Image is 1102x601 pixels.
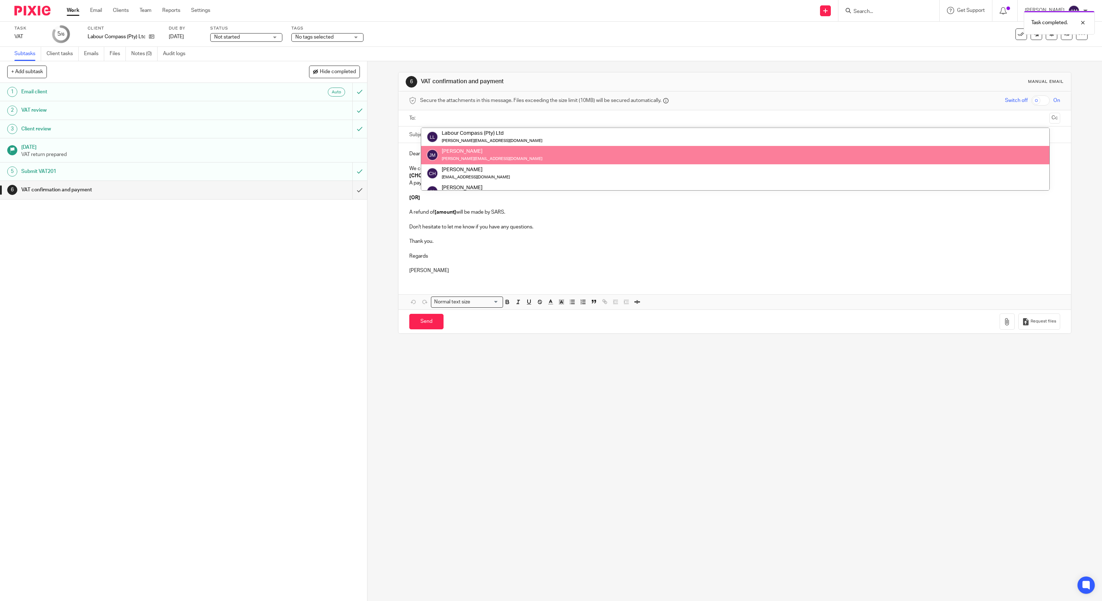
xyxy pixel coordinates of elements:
p: [PERSON_NAME] [409,267,1061,274]
a: Reports [162,7,180,14]
span: Secure the attachments in this message. Files exceeding the size limit (10MB) will be secured aut... [420,97,661,104]
img: svg%3E [427,168,438,179]
div: 2 [7,106,17,116]
div: 5 [7,166,17,177]
span: Not started [214,35,240,40]
img: svg%3E [1068,5,1080,17]
label: Task [14,26,43,31]
p: Labour Compass (Pty) Ltd [88,33,145,40]
div: VAT [14,33,43,40]
p: A refund of will be made by SARS. [409,209,1061,216]
span: No tags selected [295,35,334,40]
label: Due by [169,26,201,31]
h1: Client review [21,124,237,134]
a: Audit logs [163,47,191,61]
small: [EMAIL_ADDRESS][DOMAIN_NAME] [442,175,510,179]
div: [PERSON_NAME] [442,184,510,191]
img: svg%3E [427,131,438,143]
span: Hide completed [320,69,356,75]
a: Team [140,7,151,14]
div: [PERSON_NAME] [442,166,510,173]
div: Auto [328,88,345,97]
label: Status [210,26,282,31]
a: Settings [191,7,210,14]
div: [PERSON_NAME] [442,148,542,155]
h1: VAT confirmation and payment [421,78,750,85]
div: 5 [57,30,65,38]
p: Don't hesitate to let me know if you have any questions. [409,223,1061,231]
p: A payment of to SARS has been scheduled for . Please authorise accordingly. [409,179,1061,187]
div: Search for option [431,297,503,308]
img: Pixie [14,6,50,15]
div: Labour Compass (Pty) Ltd [442,130,542,137]
div: 3 [7,124,17,134]
a: Subtasks [14,47,41,61]
p: Task completed. [1031,19,1068,26]
h1: [DATE] [21,142,360,151]
img: svg%3E [427,186,438,197]
label: Tags [291,26,363,31]
small: /6 [61,32,65,36]
div: 6 [406,76,417,88]
h1: VAT confirmation and payment [21,184,237,195]
p: VAT return prepared [21,151,360,158]
strong: [OR] [409,195,420,200]
h1: Submit VAT201 [21,166,237,177]
p: Regards [409,253,1061,260]
small: [PERSON_NAME][EMAIL_ADDRESS][DOMAIN_NAME] [442,157,542,161]
button: + Add subtask [7,66,47,78]
a: Clients [113,7,129,14]
div: Manual email [1028,79,1064,85]
span: Normal text size [433,298,472,306]
p: Thank you. [409,238,1061,245]
span: Request files [1031,319,1056,324]
strong: [CHOOSE ONE] [409,173,446,178]
img: svg%3E [427,149,438,161]
input: Send [409,314,444,329]
a: Work [67,7,79,14]
p: Dear [PERSON_NAME], [409,150,1061,157]
a: Files [110,47,126,61]
h1: Email client [21,86,237,97]
button: Request files [1018,313,1060,330]
small: [PERSON_NAME][EMAIL_ADDRESS][DOMAIN_NAME] [442,139,542,143]
a: Email [90,7,102,14]
label: Subject: [409,131,428,138]
div: 6 [7,185,17,195]
h1: VAT review [21,105,237,116]
button: Cc [1049,113,1060,124]
a: Emails [84,47,104,61]
strong: [amount] [435,210,456,215]
div: 1 [7,87,17,97]
span: On [1053,97,1060,104]
button: Hide completed [309,66,360,78]
label: Client [88,26,160,31]
span: [DATE] [169,34,184,39]
p: We confirm that we have finalised the VAT submission for Labour Compass (Pty) Ltd . [409,165,1061,172]
input: Search for option [472,298,498,306]
span: Switch off [1005,97,1028,104]
a: Notes (0) [131,47,158,61]
label: To: [409,115,417,122]
a: Client tasks [47,47,79,61]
